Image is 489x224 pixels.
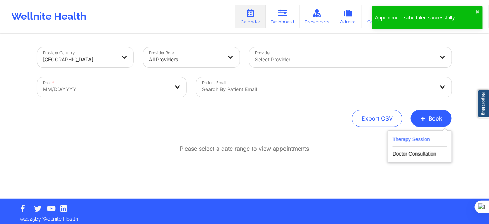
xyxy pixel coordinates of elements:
button: Export CSV [352,110,402,127]
p: Please select a date range to view appointments [180,145,309,153]
a: Calendar [235,5,266,28]
button: +Book [411,110,452,127]
div: Appointment scheduled successfully [375,14,476,21]
a: Prescribers [300,5,335,28]
p: © 2025 by Wellnite Health [15,211,474,223]
a: Admins [334,5,362,28]
div: [GEOGRAPHIC_DATA] [43,52,116,67]
a: Coaches [362,5,391,28]
a: Dashboard [266,5,300,28]
button: close [476,9,480,15]
button: Doctor Consultation [393,147,447,158]
button: Therapy Session [393,135,447,147]
span: + [420,116,426,120]
div: All Providers [149,52,222,67]
a: Report Bug [478,90,489,118]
